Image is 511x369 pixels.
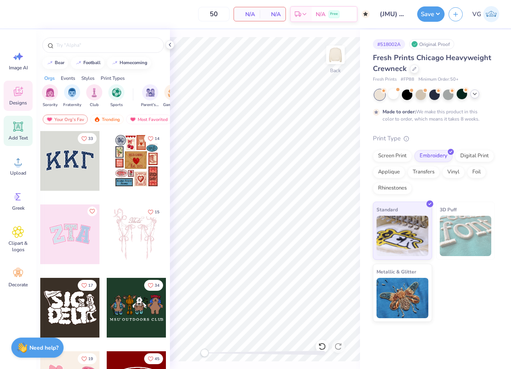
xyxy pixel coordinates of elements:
[10,170,26,176] span: Upload
[46,117,53,122] img: most_fav.gif
[469,6,503,22] a: VG
[455,150,494,162] div: Digital Print
[330,11,338,17] span: Free
[163,84,182,108] div: filter for Game Day
[440,216,492,256] img: 3D Puff
[83,60,101,65] div: football
[373,166,405,178] div: Applique
[78,353,97,364] button: Like
[141,84,159,108] div: filter for Parent's Weekend
[46,88,55,97] img: Sorority Image
[88,357,93,361] span: 19
[374,6,413,22] input: Untitled Design
[377,267,416,276] span: Metallic & Glitter
[163,84,182,108] button: filter button
[9,100,27,106] span: Designs
[94,117,100,122] img: trending.gif
[141,84,159,108] button: filter button
[78,280,97,291] button: Like
[42,84,58,108] button: filter button
[483,6,499,22] img: Valerie Gavioli
[107,57,151,69] button: homecoming
[373,76,397,83] span: Fresh Prints
[108,84,124,108] div: filter for Sports
[163,102,182,108] span: Game Day
[8,281,28,288] span: Decorate
[5,240,31,253] span: Clipart & logos
[101,75,125,82] div: Print Types
[90,102,99,108] span: Club
[144,133,163,144] button: Like
[316,10,325,19] span: N/A
[144,206,163,217] button: Like
[88,284,93,288] span: 17
[414,150,453,162] div: Embroidery
[90,115,124,124] div: Trending
[417,6,445,22] button: Save
[373,53,491,73] span: Fresh Prints Chicago Heavyweight Crewneck
[112,60,118,65] img: trend_line.gif
[383,108,416,115] strong: Made to order:
[12,205,25,211] span: Greek
[408,166,440,178] div: Transfers
[90,88,99,97] img: Club Image
[42,57,68,69] button: bear
[63,84,81,108] div: filter for Fraternity
[155,137,159,141] span: 14
[88,137,93,141] span: 33
[330,67,341,74] div: Back
[144,353,163,364] button: Like
[467,166,486,178] div: Foil
[377,205,398,214] span: Standard
[265,10,281,19] span: N/A
[55,60,64,65] div: bear
[198,7,230,21] input: – –
[9,65,28,71] span: Image AI
[86,84,102,108] div: filter for Club
[442,166,465,178] div: Vinyl
[87,206,97,216] button: Like
[71,57,104,69] button: football
[373,39,405,49] div: # 518002A
[110,102,123,108] span: Sports
[43,115,88,124] div: Your Org's Fav
[120,60,147,65] div: homecoming
[108,84,124,108] button: filter button
[239,10,255,19] span: N/A
[56,41,159,49] input: Try "Alpha"
[78,133,97,144] button: Like
[42,84,58,108] div: filter for Sorority
[68,88,77,97] img: Fraternity Image
[373,134,495,143] div: Print Type
[201,349,209,357] div: Accessibility label
[155,210,159,214] span: 15
[130,117,136,122] img: most_fav.gif
[43,102,58,108] span: Sorority
[63,102,81,108] span: Fraternity
[440,205,457,214] span: 3D Puff
[377,216,428,256] img: Standard
[155,357,159,361] span: 45
[168,88,177,97] img: Game Day Image
[401,76,414,83] span: # FP88
[141,102,159,108] span: Parent's Weekend
[327,47,343,63] img: Back
[81,75,95,82] div: Styles
[409,39,454,49] div: Original Proof
[29,344,58,352] strong: Need help?
[63,84,81,108] button: filter button
[377,278,428,318] img: Metallic & Glitter
[44,75,55,82] div: Orgs
[8,135,28,141] span: Add Text
[75,60,82,65] img: trend_line.gif
[61,75,75,82] div: Events
[47,60,53,65] img: trend_line.gif
[373,182,412,194] div: Rhinestones
[155,284,159,288] span: 34
[112,88,121,97] img: Sports Image
[86,84,102,108] button: filter button
[418,76,459,83] span: Minimum Order: 50 +
[373,150,412,162] div: Screen Print
[146,88,155,97] img: Parent's Weekend Image
[126,115,172,124] div: Most Favorited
